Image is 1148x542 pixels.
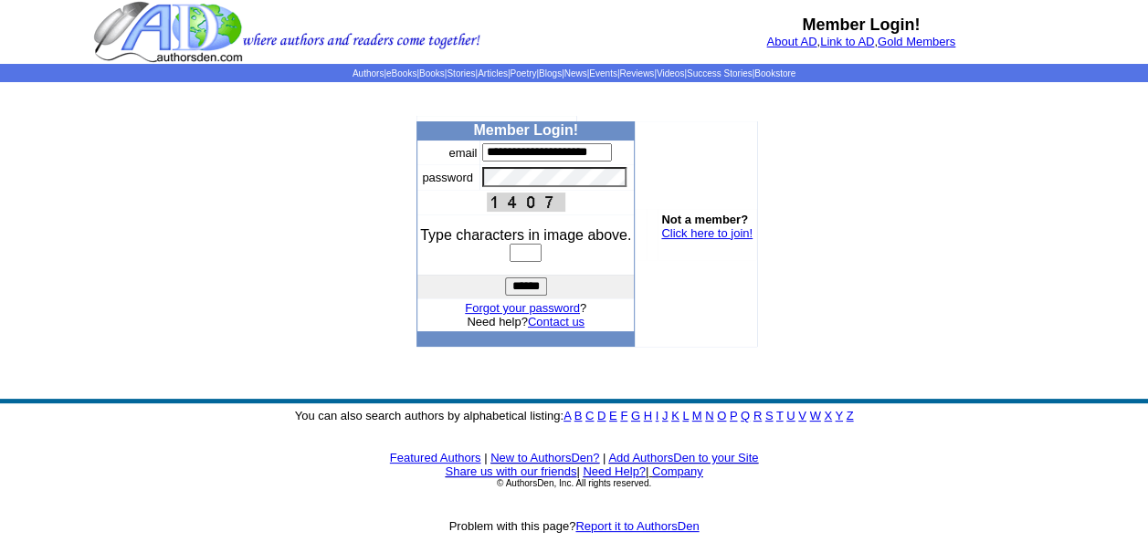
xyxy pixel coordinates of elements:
a: About AD [766,35,816,48]
a: Company [652,464,703,478]
a: Z [846,409,853,422]
a: Forgot your password [465,301,580,315]
a: T [776,409,784,422]
a: Share us with our friends [445,464,576,478]
a: N [705,409,713,422]
a: A [563,409,571,422]
span: | | | | | | | | | | | | [353,68,795,78]
a: Y [835,409,842,422]
img: This Is CAPTCHA Image [487,193,565,212]
a: Gold Members [878,35,955,48]
font: ? [465,301,586,315]
b: Member Login! [473,122,578,138]
a: M [692,409,702,422]
a: News [564,68,587,78]
a: O [717,409,726,422]
a: I [656,409,659,422]
font: password [422,171,473,184]
a: eBooks [386,68,416,78]
a: Stories [447,68,475,78]
a: Bookstore [754,68,795,78]
font: | [646,464,703,478]
a: Contact us [528,315,585,328]
a: Link to AD [820,35,874,48]
a: J [662,409,669,422]
a: W [809,409,820,422]
a: R [753,409,762,422]
a: X [824,409,832,422]
a: Q [741,409,750,422]
a: New to AuthorsDen? [490,451,599,464]
a: K [671,409,679,422]
a: Success Stories [687,68,753,78]
a: Poetry [510,68,536,78]
a: D [597,409,606,422]
font: email [448,146,477,160]
a: Books [419,68,445,78]
a: Featured Authors [390,451,481,464]
a: P [730,409,737,422]
b: Not a member? [661,213,748,226]
font: , , [766,35,955,48]
a: E [609,409,617,422]
a: Authors [353,68,384,78]
a: C [585,409,594,422]
a: Reviews [619,68,654,78]
a: Events [589,68,617,78]
font: You can also search authors by alphabetical listing: [295,409,854,422]
a: L [682,409,689,422]
a: Need Help? [583,464,646,478]
font: Need help? [467,315,585,328]
a: Videos [657,68,684,78]
a: H [644,409,652,422]
a: Articles [478,68,508,78]
font: Type characters in image above. [420,227,631,243]
a: F [620,409,627,422]
font: Problem with this page? [449,519,700,533]
a: Report it to AuthorsDen [575,519,699,533]
a: U [786,409,795,422]
font: | [576,464,579,478]
font: | [603,451,606,464]
a: V [798,409,806,422]
a: Click here to join! [661,226,753,240]
b: Member Login! [802,16,920,34]
font: | [484,451,487,464]
a: B [574,409,583,422]
a: S [765,409,774,422]
a: G [631,409,640,422]
font: © AuthorsDen, Inc. All rights reserved. [497,478,651,488]
a: Blogs [539,68,562,78]
a: Add AuthorsDen to your Site [608,451,758,464]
